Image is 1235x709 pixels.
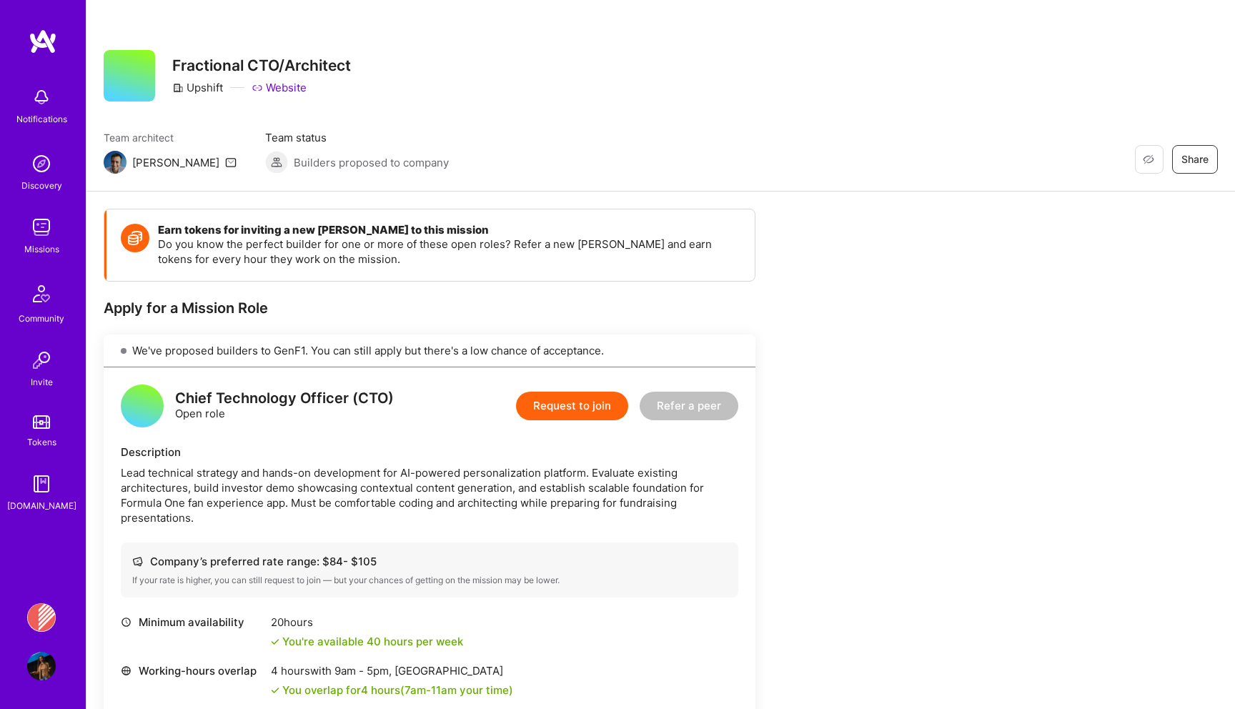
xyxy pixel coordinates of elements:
[265,130,449,145] span: Team status
[265,151,288,174] img: Builders proposed to company
[27,346,56,375] img: Invite
[175,391,394,406] div: Chief Technology Officer (CTO)
[1181,152,1209,167] span: Share
[121,665,132,676] i: icon World
[1143,154,1154,165] i: icon EyeClosed
[24,652,59,680] a: User Avatar
[29,29,57,54] img: logo
[271,638,279,646] i: icon Check
[332,664,395,678] span: 9am - 5pm ,
[33,415,50,429] img: tokens
[104,151,127,174] img: Team Architect
[294,155,449,170] span: Builders proposed to company
[27,83,56,111] img: bell
[158,224,740,237] h4: Earn tokens for inviting a new [PERSON_NAME] to this mission
[172,56,351,74] h3: Fractional CTO/Architect
[271,615,463,630] div: 20 hours
[27,435,56,450] div: Tokens
[121,663,264,678] div: Working-hours overlap
[24,603,59,632] a: Banjo Health: AI Coding Tools Enablement Workshop
[104,334,755,367] div: We've proposed builders to GenF1. You can still apply but there's a low chance of acceptance.
[225,157,237,168] i: icon Mail
[271,663,513,678] div: 4 hours with [GEOGRAPHIC_DATA]
[175,391,394,421] div: Open role
[1172,145,1218,174] button: Share
[132,556,143,567] i: icon Cash
[172,82,184,94] i: icon CompanyGray
[16,111,67,127] div: Notifications
[282,683,513,698] div: You overlap for 4 hours ( your time)
[31,375,53,390] div: Invite
[121,465,738,525] div: Lead technical strategy and hands-on development for AI-powered personalization platform. Evaluat...
[271,686,279,695] i: icon Check
[132,554,727,569] div: Company’s preferred rate range: $ 84 - $ 105
[27,470,56,498] img: guide book
[158,237,740,267] p: Do you know the perfect builder for one or more of these open roles? Refer a new [PERSON_NAME] an...
[172,80,223,95] div: Upshift
[121,224,149,252] img: Token icon
[21,178,62,193] div: Discovery
[7,498,76,513] div: [DOMAIN_NAME]
[27,603,56,632] img: Banjo Health: AI Coding Tools Enablement Workshop
[121,615,264,630] div: Minimum availability
[27,213,56,242] img: teamwork
[27,652,56,680] img: User Avatar
[516,392,628,420] button: Request to join
[271,634,463,649] div: You're available 40 hours per week
[121,617,132,628] i: icon Clock
[252,80,307,95] a: Website
[132,155,219,170] div: [PERSON_NAME]
[19,311,64,326] div: Community
[640,392,738,420] button: Refer a peer
[24,277,59,311] img: Community
[24,242,59,257] div: Missions
[132,575,727,586] div: If your rate is higher, you can still request to join — but your chances of getting on the missio...
[27,149,56,178] img: discovery
[104,299,755,317] div: Apply for a Mission Role
[121,445,738,460] div: Description
[104,130,237,145] span: Team architect
[405,683,457,697] span: 7am - 11am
